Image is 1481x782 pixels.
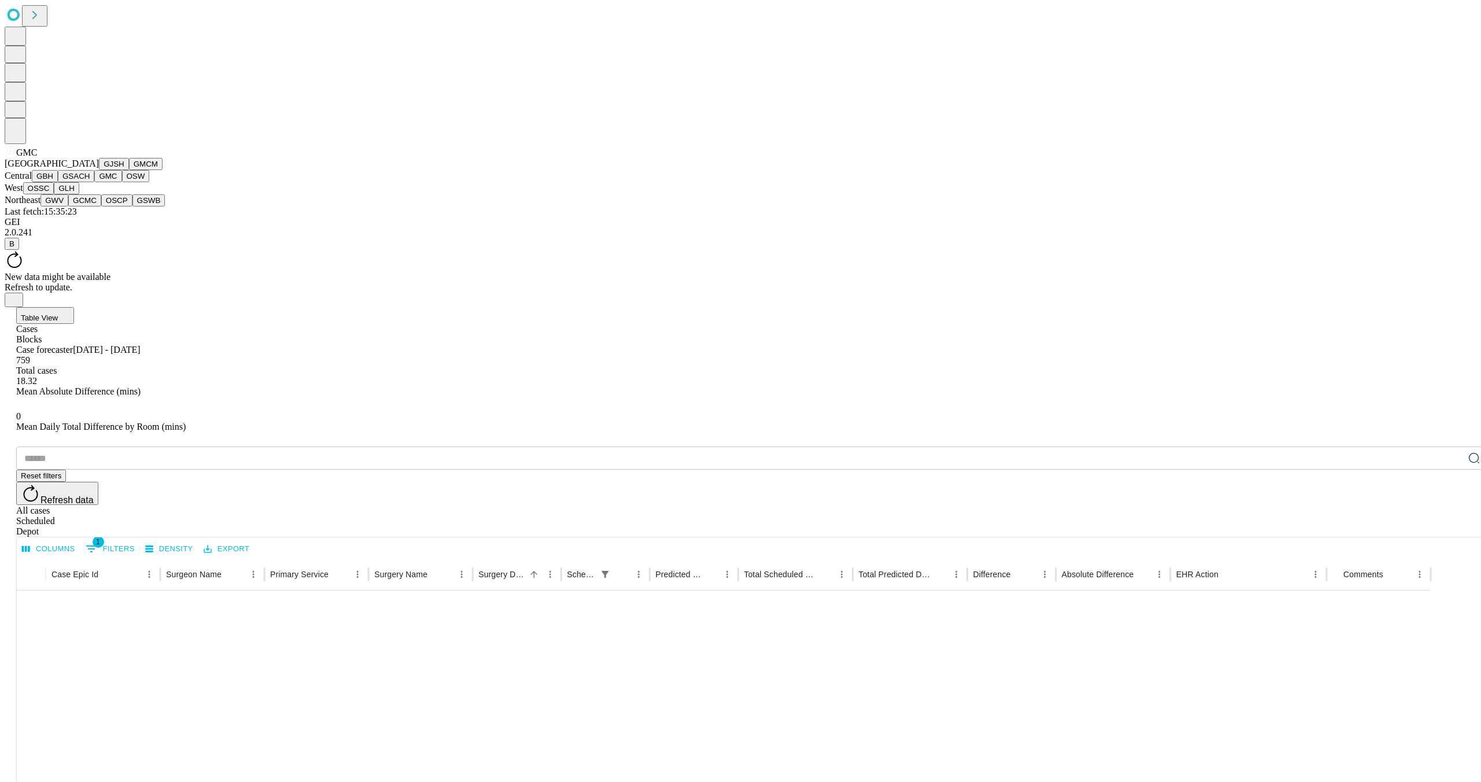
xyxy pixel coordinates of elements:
[99,158,129,170] button: GJSH
[16,422,186,431] span: Mean Daily Total Difference by Room (mins)
[374,570,428,579] div: Surgery Name
[68,194,101,206] button: GCMC
[932,566,948,582] button: Sort
[349,566,366,582] button: Menu
[23,182,54,194] button: OSSC
[16,355,30,365] span: 759
[478,570,525,579] div: Surgery Date
[245,566,261,582] button: Menu
[1151,566,1167,582] button: Menu
[5,282,1476,293] div: Refresh to update.
[21,313,58,322] span: Table View
[16,307,74,324] button: Table View
[21,471,61,480] span: Reset filters
[83,540,138,558] button: Show filters
[948,566,964,582] button: Menu
[567,570,596,579] div: Scheduled In Room Duration
[597,566,613,582] button: Show filters
[1135,566,1151,582] button: Sort
[5,217,1476,227] div: GEI
[93,536,104,548] span: 1
[1012,566,1028,582] button: Sort
[834,566,850,582] button: Menu
[1307,566,1324,582] button: Menu
[5,250,1476,307] div: New data might be availableRefresh to update.Close
[5,227,1476,238] div: 2.0.241
[655,570,702,579] div: Predicted In Room Duration
[40,194,68,206] button: GWV
[1037,566,1053,582] button: Menu
[9,239,14,248] span: B
[817,566,834,582] button: Sort
[597,566,613,582] div: 1 active filter
[141,566,157,582] button: Menu
[16,147,37,157] span: GMC
[859,570,931,579] div: Total Predicted Duration
[16,386,141,396] span: Mean Absolute Difference (mins)
[73,345,140,355] span: [DATE] - [DATE]
[973,570,1011,579] div: Difference
[330,566,346,582] button: Sort
[101,194,132,206] button: OSCP
[614,566,631,582] button: Sort
[16,376,37,386] span: 18.32
[122,170,150,182] button: OSW
[454,566,470,582] button: Menu
[5,183,23,193] span: West
[58,170,94,182] button: GSACH
[16,411,21,421] span: 0
[51,570,98,579] div: Case Epic Id
[129,158,163,170] button: GMCM
[5,238,19,250] button: B
[32,170,58,182] button: GBH
[719,566,735,582] button: Menu
[5,293,23,307] button: Close
[132,194,165,206] button: GSWB
[19,540,78,558] button: Select columns
[5,206,77,216] span: Last fetch: 15:35:23
[201,540,252,558] button: Export
[631,566,647,582] button: Menu
[40,495,94,505] span: Refresh data
[54,182,79,194] button: GLH
[16,482,98,505] button: Refresh data
[142,540,196,558] button: Density
[1220,566,1236,582] button: Sort
[744,570,816,579] div: Total Scheduled Duration
[16,366,57,375] span: Total cases
[5,195,40,205] span: Northeast
[5,272,1476,282] div: New data might be available
[16,470,66,482] button: Reset filters
[223,566,239,582] button: Sort
[94,170,121,182] button: GMC
[16,345,73,355] span: Case forecaster
[1343,570,1383,579] div: Comments
[1062,570,1134,579] div: Absolute Difference
[703,566,719,582] button: Sort
[270,570,329,579] div: Primary Service
[429,566,445,582] button: Sort
[526,566,542,582] button: Sort
[542,566,558,582] button: Menu
[1176,570,1218,579] div: EHR Action
[1412,566,1428,582] button: Menu
[5,171,32,180] span: Central
[100,566,116,582] button: Sort
[1384,566,1401,582] button: Sort
[166,570,222,579] div: Surgeon Name
[5,158,99,168] span: [GEOGRAPHIC_DATA]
